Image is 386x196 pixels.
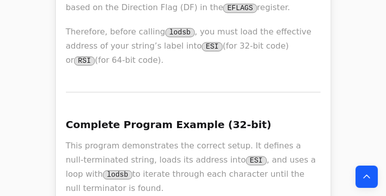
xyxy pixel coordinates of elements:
[165,28,195,37] code: lodsb
[202,42,223,51] code: ESI
[66,139,321,195] p: This program demonstrates the correct setup. It defines a null-terminated string, loads its addre...
[103,170,132,179] code: lodsb
[74,56,95,65] code: RSI
[356,166,378,188] button: Back to top
[246,156,267,165] code: ESI
[66,25,321,67] p: Therefore, before calling , you must load the effective address of your string’s label into (for ...
[223,4,257,13] code: EFLAGS
[66,116,321,133] h3: Complete Program Example (32-bit)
